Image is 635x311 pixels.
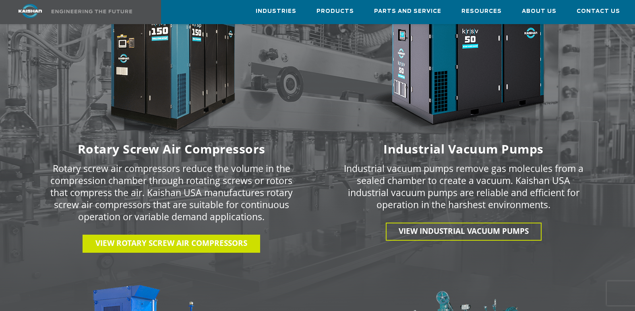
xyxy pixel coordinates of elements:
a: View INDUSTRIAL VACUUM PUMPS [386,223,542,241]
span: Resources [461,7,502,16]
a: Contact Us [577,0,620,22]
a: Parts and Service [374,0,441,22]
h6: Rotary Screw Air Compressors [30,144,312,154]
span: About Us [522,7,556,16]
a: About Us [522,0,556,22]
span: Products [316,7,354,16]
a: Resources [461,0,502,22]
span: Industries [256,7,296,16]
p: Industrial vacuum pumps remove gas molecules from a sealed chamber to create a vacuum. Kaishan US... [339,162,589,211]
span: View Rotary Screw Air Compressors [95,238,247,248]
span: Parts and Service [374,7,441,16]
span: Contact Us [577,7,620,16]
p: Rotary screw air compressors reduce the volume in the compression chamber through rotating screws... [46,162,296,223]
img: krsv50 [363,5,564,140]
img: Engineering the future [52,10,132,13]
img: krsp150 [71,5,272,140]
a: Industries [256,0,296,22]
a: Products [316,0,354,22]
h6: Industrial Vacuum Pumps [323,144,605,154]
a: View Rotary Screw Air Compressors [83,235,260,253]
span: View INDUSTRIAL VACUUM PUMPS [399,226,529,236]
